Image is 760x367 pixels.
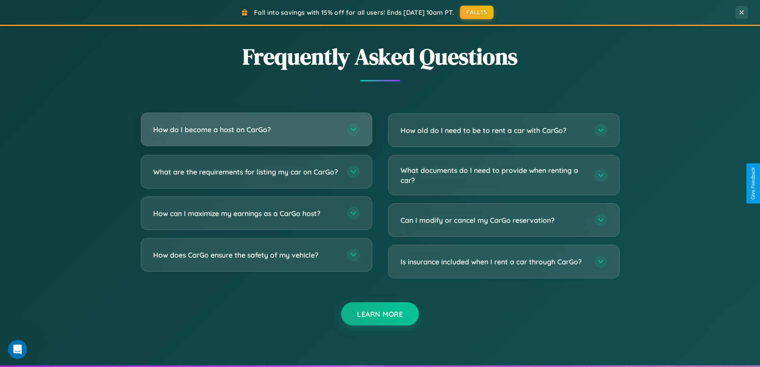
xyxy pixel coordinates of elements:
span: Fall into savings with 15% off for all users! Ends [DATE] 10am PT. [254,8,454,16]
h3: Can I modify or cancel my CarGo reservation? [401,215,586,225]
h2: Frequently Asked Questions [141,41,620,72]
iframe: Intercom live chat [8,340,27,359]
h3: How do I become a host on CarGo? [153,125,339,135]
h3: How can I maximize my earnings as a CarGo host? [153,208,339,218]
div: Give Feedback [750,167,756,200]
button: FALL15 [460,6,494,19]
h3: Is insurance included when I rent a car through CarGo? [401,257,586,267]
button: Learn More [341,302,419,325]
h3: What documents do I need to provide when renting a car? [401,165,586,185]
h3: How does CarGo ensure the safety of my vehicle? [153,250,339,260]
h3: What are the requirements for listing my car on CarGo? [153,167,339,177]
h3: How old do I need to be to rent a car with CarGo? [401,125,586,135]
